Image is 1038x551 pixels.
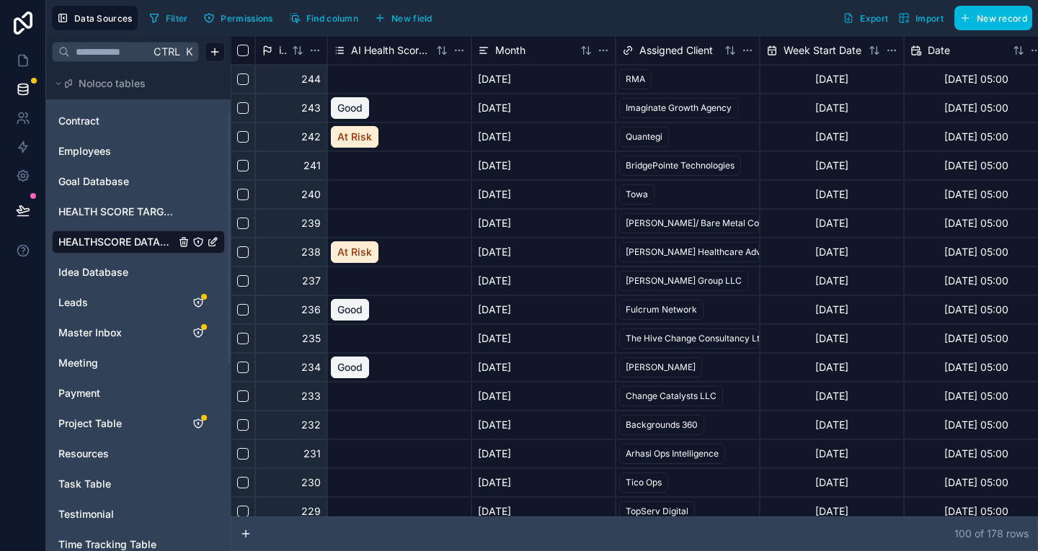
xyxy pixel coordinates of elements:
button: Select row [237,102,249,114]
a: Master Inbox [58,326,175,340]
div: [DATE] [471,65,616,94]
div: [DATE] [760,295,904,324]
span: row s [1006,527,1029,539]
button: Data Sources [52,6,138,30]
a: Leads [58,295,175,310]
button: Select row [237,477,249,488]
span: AI Health Score Format [351,43,430,58]
a: Idea Database [58,265,175,279]
button: Export [838,6,893,30]
div: Quantegi [626,130,662,143]
div: 243 [255,94,327,122]
div: 239 [255,209,327,238]
span: Date [928,43,950,58]
div: Week Start Date [760,36,904,65]
span: Resources [58,447,109,461]
a: HEALTHSCORE DATABASE [58,235,175,249]
button: Select row [237,189,249,200]
div: AI Health Score Format [327,36,471,65]
button: Select row [237,448,249,460]
span: Noloco tables [79,76,146,91]
a: Permissions [198,7,283,29]
div: [DATE] [471,353,616,382]
div: 229 [255,497,327,526]
div: [DATE] [471,468,616,497]
span: Assigned Client [639,43,713,58]
span: Ctrl [152,42,182,61]
a: Resources [58,447,175,461]
button: New record [954,6,1032,30]
div: Leads [52,291,225,314]
span: Import [915,13,944,24]
div: [PERSON_NAME] [626,361,696,374]
div: [DATE] [471,439,616,468]
span: Task Table [58,477,111,491]
div: [DATE] [471,180,616,209]
div: [DATE] [760,324,904,353]
div: Fulcrum Network [626,303,697,316]
div: HEALTHSCORE DATABASE [52,230,225,254]
div: 237 [255,266,327,295]
span: Master Inbox [58,326,122,340]
div: Contract [52,109,225,133]
div: Goal Database [52,170,225,193]
span: Testimonial [58,507,114,521]
span: Leads [58,295,88,310]
button: Permissions [198,7,278,29]
div: Project Table [52,412,225,435]
button: Select row [237,506,249,517]
div: [DATE] [760,65,904,94]
div: [DATE] [471,209,616,238]
a: Goal Database [58,174,175,189]
div: [DATE] [471,238,616,266]
div: Meeting [52,351,225,375]
span: New field [391,13,432,24]
span: Idea Database [58,265,128,279]
div: [DATE] [760,122,904,151]
div: Master Inbox [52,321,225,344]
button: Select row [237,419,249,431]
div: The Hive Change Consultancy Ltd [626,332,765,345]
div: [DATE] [471,382,616,411]
div: 230 [255,468,327,497]
div: TopServ Digital [626,505,688,518]
button: Select row [237,333,249,344]
div: BridgePointe Technologies [626,159,735,172]
div: [DATE] [760,497,904,526]
div: [DATE] [760,353,904,382]
button: Select row [237,390,249,402]
div: Employees [52,140,225,163]
a: Project Table [58,416,175,431]
button: Select row [237,218,249,229]
div: id [255,36,327,65]
div: [DATE] [760,151,904,180]
div: [PERSON_NAME]/ Bare Metal Consulting [626,217,791,230]
div: [DATE] [760,94,904,122]
div: [DATE] [471,122,616,151]
div: Backgrounds 360 [626,418,698,431]
div: [DATE] [471,411,616,439]
button: Select all [237,45,249,56]
div: Payment [52,382,225,405]
div: [DATE] [471,266,616,295]
div: 238 [255,238,327,266]
div: [DATE] [471,94,616,122]
a: Payment [58,386,175,400]
span: 100 [954,527,972,539]
span: Filter [166,13,188,24]
div: RMA [626,73,645,86]
span: Payment [58,386,100,400]
div: [DATE] [471,151,616,180]
div: [DATE] [760,266,904,295]
span: id [279,43,286,58]
div: Idea Database [52,261,225,284]
div: Testimonial [52,503,225,526]
span: Export [860,13,888,24]
div: Assigned Client [616,36,760,65]
button: Filter [143,7,193,29]
a: HEALTH SCORE TARGET [58,205,175,219]
span: Find column [306,13,358,24]
div: [DATE] [760,411,904,439]
div: 240 [255,180,327,209]
div: 234 [255,353,327,382]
